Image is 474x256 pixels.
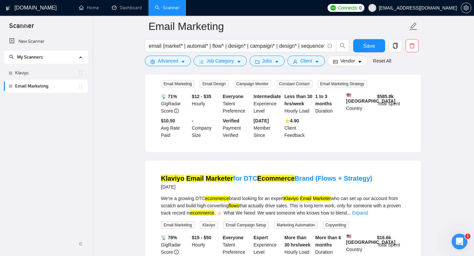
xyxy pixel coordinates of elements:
[333,59,338,64] span: idcard
[17,54,43,60] span: My Scanners
[315,59,319,64] span: caret-down
[148,18,408,35] input: Scanner name...
[78,70,83,76] span: holder
[252,93,283,115] div: Experience Level
[160,234,191,256] div: GigRadar Score
[200,221,218,229] span: Klaviyo
[376,234,407,256] div: Total Spent
[161,94,177,99] b: 📡 71%
[192,94,211,99] b: $12 - $35
[223,94,244,99] b: Everyone
[4,21,39,35] span: Scanner
[283,234,314,256] div: Hourly Load
[347,93,351,97] img: 🇺🇸
[252,117,283,139] div: Member Since
[257,175,294,182] mark: Ecommerce
[78,241,85,247] span: double-left
[293,59,298,64] span: user
[252,234,283,256] div: Experience Level
[250,56,285,66] button: folderJobscaret-down
[160,93,191,115] div: GigRadar Score
[4,35,88,48] li: New Scanner
[323,221,349,229] span: Copywriting
[181,59,185,64] span: caret-down
[4,80,88,93] li: Email Marketing
[191,234,222,256] div: Hourly
[4,66,88,80] li: Klaviyo
[161,80,195,88] span: Email Marketing
[234,80,271,88] span: Campaign Monitor
[223,118,240,123] b: Verified
[15,66,78,80] a: Klaviyo
[161,118,175,123] b: $10.50
[347,210,351,216] span: ...
[353,39,385,52] button: Save
[161,235,177,240] b: 📡 78%
[406,43,418,49] span: delete
[161,175,372,182] a: Klaviyo Email Marketerfor DTCEcommerceBrand (Flows + Strategy)
[283,117,314,139] div: Client Feedback
[314,234,345,256] div: Duration
[237,59,241,64] span: caret-down
[313,196,331,201] mark: Marketer
[15,80,78,93] a: Email Marketing
[314,93,345,115] div: Duration
[200,80,228,88] span: Email Design
[253,235,268,240] b: Expert
[161,221,195,229] span: Email Marketing
[363,42,375,50] span: Save
[160,117,191,139] div: Avg Rate Paid
[346,93,396,104] b: [GEOGRAPHIC_DATA]
[409,22,418,31] span: edit
[284,118,299,123] b: ⭐️ 4.90
[222,93,252,115] div: Talent Preference
[340,57,355,64] span: Vendor
[330,5,336,11] img: upwork-logo.png
[253,118,269,123] b: [DATE]
[155,5,179,11] a: searchScanner
[315,235,341,247] b: More than 6 months
[192,118,194,123] b: -
[190,210,214,216] mark: ecommerce
[377,94,394,99] b: $ 585.8k
[194,56,247,66] button: barsJob Categorycaret-down
[452,234,467,249] iframe: Intercom live chat
[192,235,211,240] b: $15 - $50
[223,235,244,240] b: Everyone
[274,221,317,229] span: Marketing Automation
[161,175,184,182] mark: Klaviyo
[158,57,178,64] span: Advanced
[174,250,179,254] span: info-circle
[222,117,252,139] div: Payment Verified
[300,57,312,64] span: Client
[283,93,314,115] div: Hourly Load
[284,196,299,201] mark: Klaviyo
[149,42,325,50] input: Search Freelance Jobs...
[9,35,83,48] a: New Scanner
[345,234,376,256] div: Country
[376,93,407,115] div: Total Spent
[79,5,99,11] a: homeHome
[191,117,222,139] div: Company Size
[276,80,312,88] span: Constant Contact
[253,94,281,99] b: Intermediate
[284,94,312,106] b: Less than 30 hrs/week
[370,6,375,10] span: user
[389,43,402,49] span: copy
[347,234,351,239] img: 🇺🇸
[287,56,325,66] button: userClientcaret-down
[206,175,233,182] mark: Marketer
[377,235,391,240] b: $ 16.6k
[461,5,471,11] a: setting
[255,59,260,64] span: folder
[315,94,332,106] b: 1 to 3 months
[345,93,376,115] div: Country
[262,57,272,64] span: Jobs
[461,3,471,13] button: setting
[318,80,367,88] span: Email Marketing Strategy
[186,175,204,182] mark: Email
[145,56,191,66] button: settingAdvancedcaret-down
[336,43,349,49] span: search
[336,39,349,52] button: search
